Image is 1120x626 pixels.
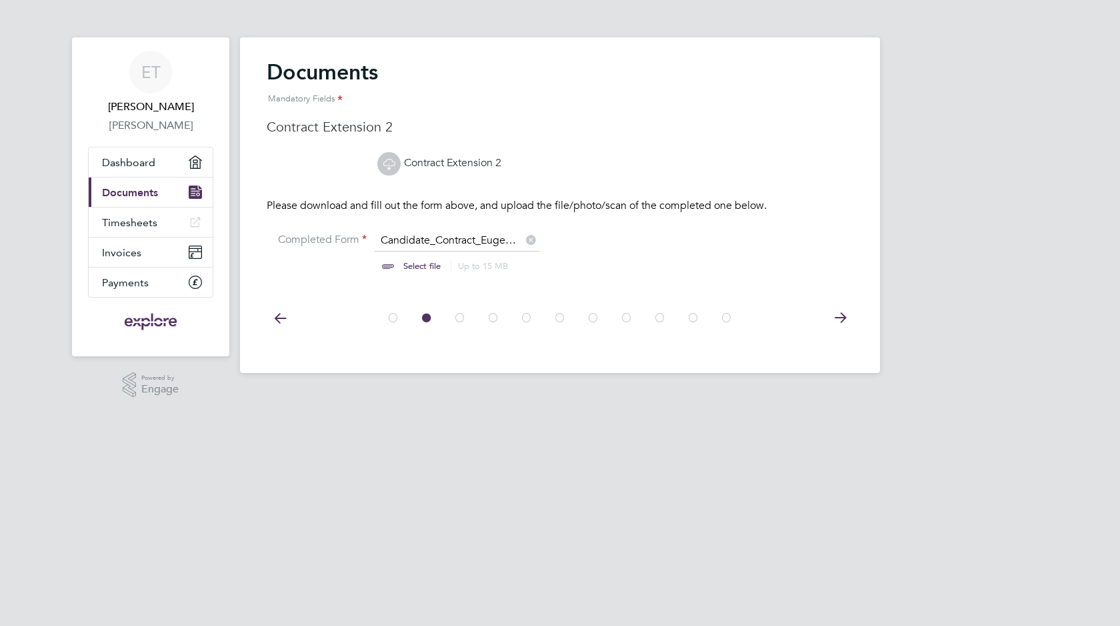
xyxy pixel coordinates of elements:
[267,59,853,113] h2: Documents
[89,147,213,177] a: Dashboard
[102,276,149,289] span: Payments
[89,268,213,297] a: Payments
[88,311,213,332] a: Go to home page
[102,216,157,229] span: Timesheets
[267,118,853,135] h3: Contract Extension 2
[377,156,501,170] a: Contract Extension 2
[89,238,213,267] a: Invoices
[141,384,179,395] span: Engage
[123,311,179,332] img: exploregroup-logo-retina.png
[123,372,179,398] a: Powered byEngage
[141,63,161,81] span: ET
[88,99,213,115] span: Eugen Tuleika
[102,156,155,169] span: Dashboard
[267,233,367,247] label: Completed Form
[102,186,158,199] span: Documents
[89,208,213,237] a: Timesheets
[72,37,229,356] nav: Main navigation
[267,85,853,113] div: Mandatory Fields
[141,372,179,384] span: Powered by
[88,51,213,115] a: ET[PERSON_NAME]
[89,178,213,207] a: Documents
[102,246,141,259] span: Invoices
[88,117,213,133] a: [PERSON_NAME]
[267,199,853,213] p: Please download and fill out the form above, and upload the file/photo/scan of the completed one ...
